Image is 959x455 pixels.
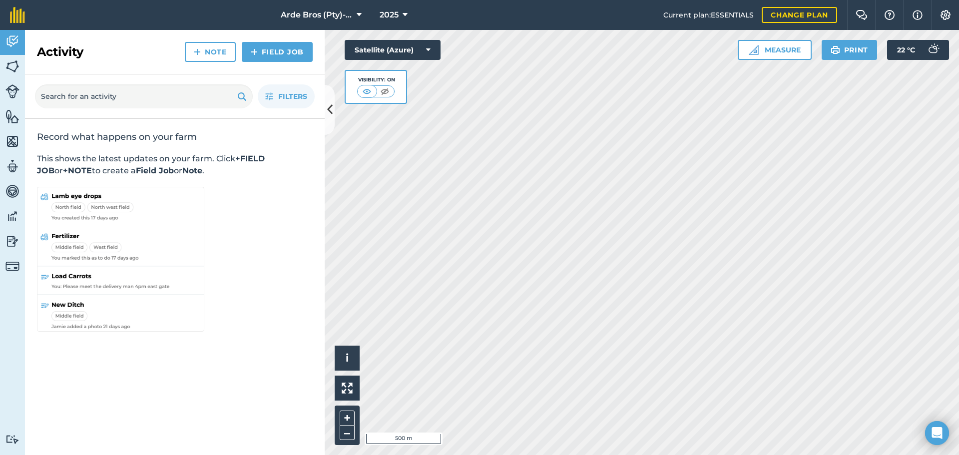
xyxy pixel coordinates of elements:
[5,159,19,174] img: svg+xml;base64,PD94bWwgdmVyc2lvbj0iMS4wIiBlbmNvZGluZz0idXRmLTgiPz4KPCEtLSBHZW5lcmF0b3I6IEFkb2JlIE...
[251,46,258,58] img: svg+xml;base64,PHN2ZyB4bWxucz0iaHR0cDovL3d3dy53My5vcmcvMjAwMC9zdmciIHdpZHRoPSIxNCIgaGVpZ2h0PSIyNC...
[182,166,202,175] strong: Note
[281,9,353,21] span: Arde Bros (Pty)-Pumula ([PERSON_NAME])
[5,209,19,224] img: svg+xml;base64,PD94bWwgdmVyc2lvbj0iMS4wIiBlbmNvZGluZz0idXRmLTgiPz4KPCEtLSBHZW5lcmF0b3I6IEFkb2JlIE...
[237,90,247,102] img: svg+xml;base64,PHN2ZyB4bWxucz0iaHR0cDovL3d3dy53My5vcmcvMjAwMC9zdmciIHdpZHRoPSIxOSIgaGVpZ2h0PSIyNC...
[913,9,923,21] img: svg+xml;base64,PHN2ZyB4bWxucz0iaHR0cDovL3d3dy53My5vcmcvMjAwMC9zdmciIHdpZHRoPSIxNyIgaGVpZ2h0PSIxNy...
[194,46,201,58] img: svg+xml;base64,PHN2ZyB4bWxucz0iaHR0cDovL3d3dy53My5vcmcvMjAwMC9zdmciIHdpZHRoPSIxNCIgaGVpZ2h0PSIyNC...
[37,153,313,177] p: This shows the latest updates on your farm. Click or to create a or .
[831,44,840,56] img: svg+xml;base64,PHN2ZyB4bWxucz0iaHR0cDovL3d3dy53My5vcmcvMjAwMC9zdmciIHdpZHRoPSIxOSIgaGVpZ2h0PSIyNC...
[346,352,349,364] span: i
[5,234,19,249] img: svg+xml;base64,PD94bWwgdmVyc2lvbj0iMS4wIiBlbmNvZGluZz0idXRmLTgiPz4KPCEtLSBHZW5lcmF0b3I6IEFkb2JlIE...
[342,383,353,394] img: Four arrows, one pointing top left, one top right, one bottom right and the last bottom left
[35,84,253,108] input: Search for an activity
[340,411,355,426] button: +
[63,166,92,175] strong: +NOTE
[5,84,19,98] img: svg+xml;base64,PD94bWwgdmVyc2lvbj0iMS4wIiBlbmNvZGluZz0idXRmLTgiPz4KPCEtLSBHZW5lcmF0b3I6IEFkb2JlIE...
[940,10,952,20] img: A cog icon
[379,86,391,96] img: svg+xml;base64,PHN2ZyB4bWxucz0iaHR0cDovL3d3dy53My5vcmcvMjAwMC9zdmciIHdpZHRoPSI1MCIgaGVpZ2h0PSI0MC...
[136,166,174,175] strong: Field Job
[345,40,441,60] button: Satellite (Azure)
[361,86,373,96] img: svg+xml;base64,PHN2ZyB4bWxucz0iaHR0cDovL3d3dy53My5vcmcvMjAwMC9zdmciIHdpZHRoPSI1MCIgaGVpZ2h0PSI0MC...
[762,7,837,23] a: Change plan
[887,40,949,60] button: 22 °C
[185,42,236,62] a: Note
[258,84,315,108] button: Filters
[5,259,19,273] img: svg+xml;base64,PD94bWwgdmVyc2lvbj0iMS4wIiBlbmNvZGluZz0idXRmLTgiPz4KPCEtLSBHZW5lcmF0b3I6IEFkb2JlIE...
[37,131,313,143] h2: Record what happens on your farm
[5,435,19,444] img: svg+xml;base64,PD94bWwgdmVyc2lvbj0iMS4wIiBlbmNvZGluZz0idXRmLTgiPz4KPCEtLSBHZW5lcmF0b3I6IEFkb2JlIE...
[242,42,313,62] a: Field Job
[357,76,395,84] div: Visibility: On
[923,40,943,60] img: svg+xml;base64,PD94bWwgdmVyc2lvbj0iMS4wIiBlbmNvZGluZz0idXRmLTgiPz4KPCEtLSBHZW5lcmF0b3I6IEFkb2JlIE...
[5,134,19,149] img: svg+xml;base64,PHN2ZyB4bWxucz0iaHR0cDovL3d3dy53My5vcmcvMjAwMC9zdmciIHdpZHRoPSI1NiIgaGVpZ2h0PSI2MC...
[380,9,399,21] span: 2025
[738,40,812,60] button: Measure
[335,346,360,371] button: i
[340,426,355,440] button: –
[856,10,868,20] img: Two speech bubbles overlapping with the left bubble in the forefront
[278,91,307,102] span: Filters
[10,7,25,23] img: fieldmargin Logo
[5,34,19,49] img: svg+xml;base64,PD94bWwgdmVyc2lvbj0iMS4wIiBlbmNvZGluZz0idXRmLTgiPz4KPCEtLSBHZW5lcmF0b3I6IEFkb2JlIE...
[663,9,754,20] span: Current plan : ESSENTIALS
[925,421,949,445] div: Open Intercom Messenger
[884,10,896,20] img: A question mark icon
[822,40,878,60] button: Print
[5,109,19,124] img: svg+xml;base64,PHN2ZyB4bWxucz0iaHR0cDovL3d3dy53My5vcmcvMjAwMC9zdmciIHdpZHRoPSI1NiIgaGVpZ2h0PSI2MC...
[5,184,19,199] img: svg+xml;base64,PD94bWwgdmVyc2lvbj0iMS4wIiBlbmNvZGluZz0idXRmLTgiPz4KPCEtLSBHZW5lcmF0b3I6IEFkb2JlIE...
[37,44,83,60] h2: Activity
[5,59,19,74] img: svg+xml;base64,PHN2ZyB4bWxucz0iaHR0cDovL3d3dy53My5vcmcvMjAwMC9zdmciIHdpZHRoPSI1NiIgaGVpZ2h0PSI2MC...
[749,45,759,55] img: Ruler icon
[897,40,915,60] span: 22 ° C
